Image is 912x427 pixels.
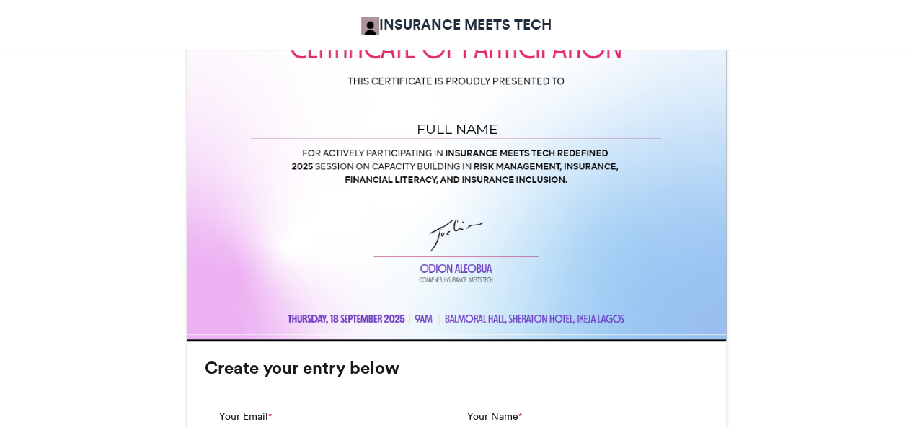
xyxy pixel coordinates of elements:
label: Your Name [467,409,522,424]
div: FULL NAME [244,120,669,138]
label: Your Email [219,409,272,424]
img: IMT Africa [361,17,379,35]
a: INSURANCE MEETS TECH [361,14,552,35]
h3: Create your entry below [205,359,708,377]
